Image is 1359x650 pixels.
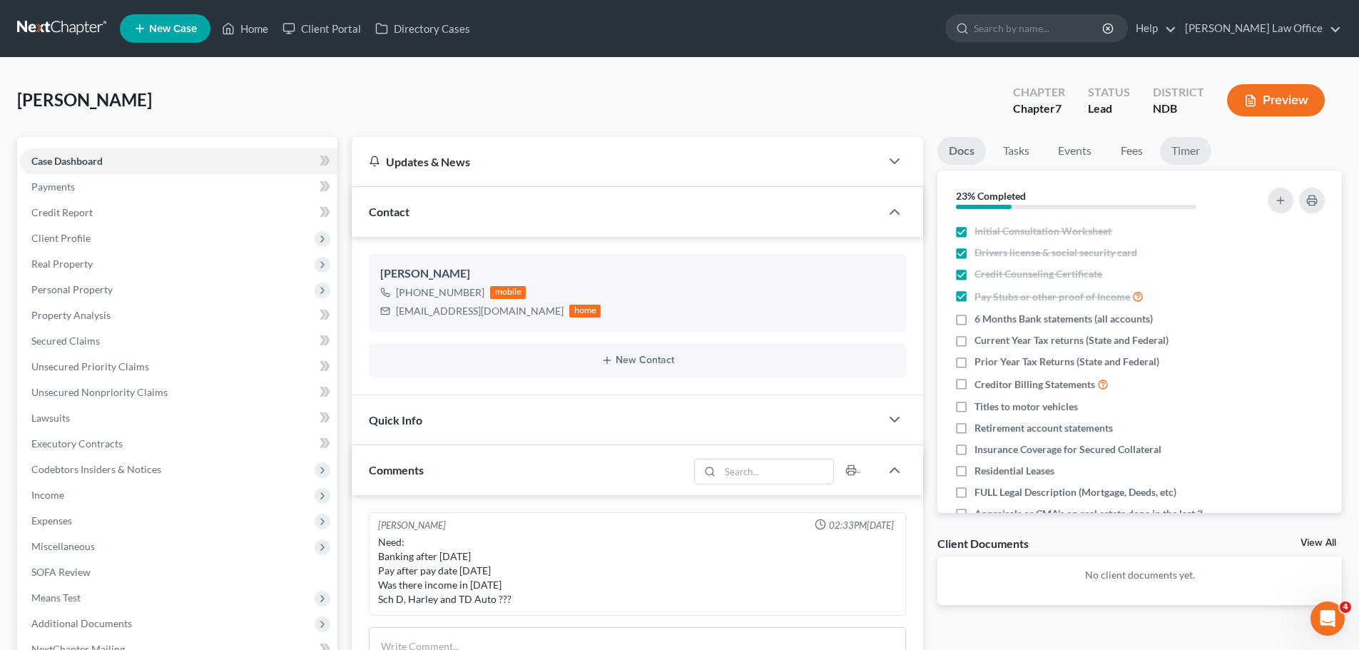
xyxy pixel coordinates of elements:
[20,174,337,200] a: Payments
[1013,101,1065,117] div: Chapter
[829,519,894,532] span: 02:33PM[DATE]
[31,155,103,167] span: Case Dashboard
[396,304,564,318] div: [EMAIL_ADDRESS][DOMAIN_NAME]
[275,16,368,41] a: Client Portal
[20,559,337,585] a: SOFA Review
[1160,137,1211,165] a: Timer
[31,360,149,372] span: Unsecured Priority Claims
[149,24,197,34] span: New Case
[1301,538,1336,548] a: View All
[31,591,81,604] span: Means Test
[369,463,424,477] span: Comments
[949,568,1330,582] p: No client documents yet.
[490,286,526,299] div: mobile
[974,245,1137,260] span: Drivers license & social security card
[31,514,72,527] span: Expenses
[20,200,337,225] a: Credit Report
[20,431,337,457] a: Executory Contracts
[974,355,1159,369] span: Prior Year Tax Returns (State and Federal)
[31,206,93,218] span: Credit Report
[368,16,477,41] a: Directory Cases
[1055,101,1062,115] span: 7
[378,519,446,532] div: [PERSON_NAME]
[380,355,895,366] button: New Contact
[937,137,986,165] a: Docs
[974,442,1161,457] span: Insurance Coverage for Secured Collateral
[215,16,275,41] a: Home
[378,535,897,606] div: Need: Banking after [DATE] Pay after pay date [DATE] Was there income in [DATE] Sch D, Harley and...
[31,335,100,347] span: Secured Claims
[31,258,93,270] span: Real Property
[31,181,75,193] span: Payments
[31,309,111,321] span: Property Analysis
[20,328,337,354] a: Secured Claims
[974,267,1102,281] span: Credit Counseling Certificate
[974,377,1095,392] span: Creditor Billing Statements
[1013,84,1065,101] div: Chapter
[1178,16,1341,41] a: [PERSON_NAME] Law Office
[20,303,337,328] a: Property Analysis
[1227,84,1325,116] button: Preview
[20,148,337,174] a: Case Dashboard
[369,205,409,218] span: Contact
[1047,137,1103,165] a: Events
[1088,101,1130,117] div: Lead
[974,400,1078,414] span: Titles to motor vehicles
[1088,84,1130,101] div: Status
[380,265,895,283] div: [PERSON_NAME]
[17,89,152,110] span: [PERSON_NAME]
[974,15,1104,41] input: Search by name...
[20,405,337,431] a: Lawsuits
[31,540,95,552] span: Miscellaneous
[974,507,1228,535] span: Appraisals or CMA's on real estate done in the last 3 years OR required by attorney
[31,412,70,424] span: Lawsuits
[569,305,601,318] div: home
[31,463,161,475] span: Codebtors Insiders & Notices
[956,190,1026,202] strong: 23% Completed
[31,489,64,501] span: Income
[1153,84,1204,101] div: District
[369,154,863,169] div: Updates & News
[1310,601,1345,636] iframe: Intercom live chat
[31,232,91,244] span: Client Profile
[1340,601,1351,613] span: 4
[31,566,91,578] span: SOFA Review
[369,413,422,427] span: Quick Info
[974,312,1153,326] span: 6 Months Bank statements (all accounts)
[396,285,484,300] div: [PHONE_NUMBER]
[992,137,1041,165] a: Tasks
[974,464,1054,478] span: Residential Leases
[974,290,1130,304] span: Pay Stubs or other proof of Income
[721,459,834,484] input: Search...
[31,283,113,295] span: Personal Property
[974,485,1176,499] span: FULL Legal Description (Mortgage, Deeds, etc)
[31,386,168,398] span: Unsecured Nonpriority Claims
[974,421,1113,435] span: Retirement account statements
[20,354,337,380] a: Unsecured Priority Claims
[937,536,1029,551] div: Client Documents
[31,617,132,629] span: Additional Documents
[1109,137,1154,165] a: Fees
[974,333,1169,347] span: Current Year Tax returns (State and Federal)
[974,224,1111,238] span: Initial Consultation Worksheet
[1129,16,1176,41] a: Help
[20,380,337,405] a: Unsecured Nonpriority Claims
[1153,101,1204,117] div: NDB
[31,437,123,450] span: Executory Contracts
